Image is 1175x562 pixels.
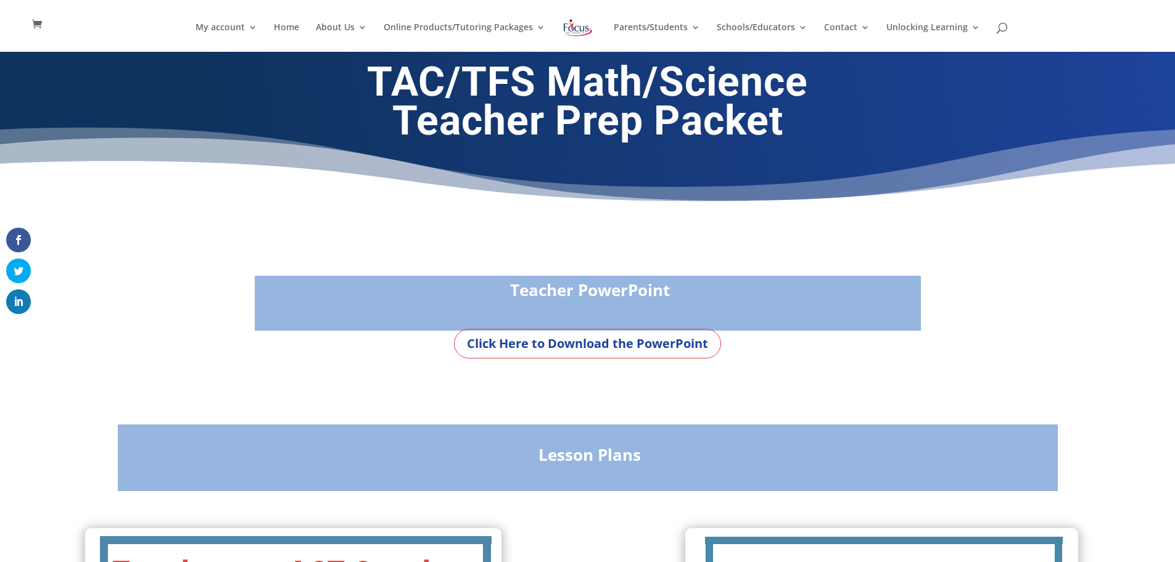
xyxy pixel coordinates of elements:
[717,23,807,52] a: Schools/Educators
[538,444,641,466] strong: Lesson Plans
[255,105,921,144] h1: Teacher Prep Packet
[255,66,921,105] h1: TAC/TFS Math/Science
[510,279,670,301] strong: Teacher PowerPoint
[614,23,700,52] a: Parents/Students
[824,23,870,52] a: Contact
[454,329,721,358] a: Click Here to Download the PowerPoint
[196,23,257,52] a: My account
[274,23,299,52] a: Home
[316,23,367,52] a: About Us
[384,23,545,52] a: Online Products/Tutoring Packages
[562,17,594,39] img: Focus on Learning
[886,23,980,52] a: Unlocking Learning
